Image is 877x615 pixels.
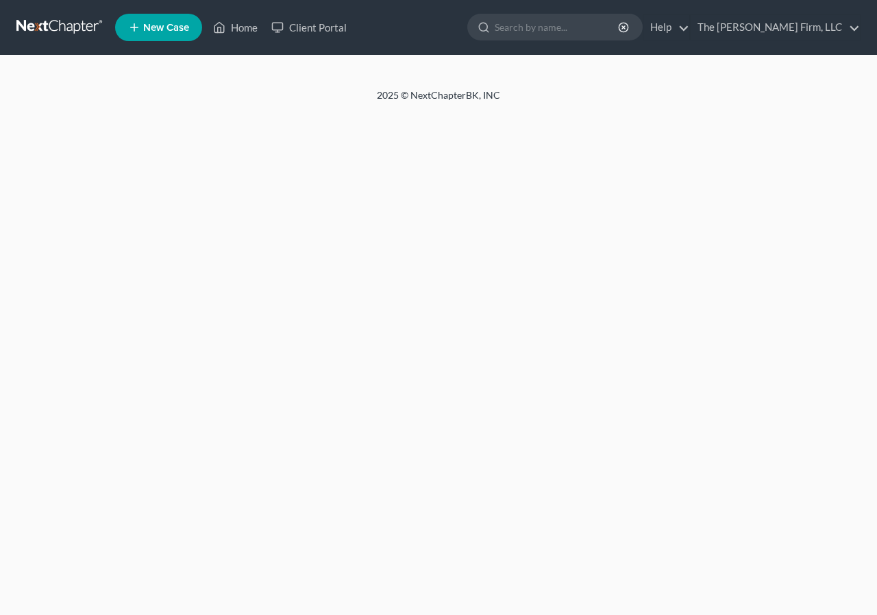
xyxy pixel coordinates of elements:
div: 2025 © NextChapterBK, INC [48,88,829,113]
a: Client Portal [264,15,354,40]
input: Search by name... [495,14,620,40]
a: Help [643,15,689,40]
a: The [PERSON_NAME] Firm, LLC [691,15,860,40]
span: New Case [143,23,189,33]
a: Home [206,15,264,40]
